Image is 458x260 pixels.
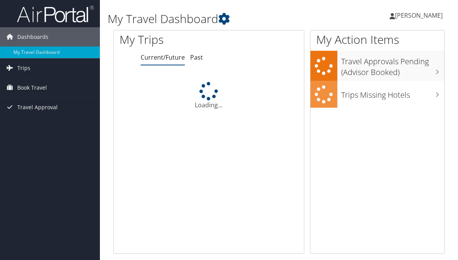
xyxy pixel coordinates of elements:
[190,53,203,62] a: Past
[17,5,94,23] img: airportal-logo.png
[341,86,444,100] h3: Trips Missing Hotels
[17,27,48,47] span: Dashboards
[395,11,443,20] span: [PERSON_NAME]
[310,51,444,80] a: Travel Approvals Pending (Advisor Booked)
[114,82,304,110] div: Loading...
[17,78,47,97] span: Book Travel
[119,32,219,48] h1: My Trips
[17,98,58,117] span: Travel Approval
[390,4,450,27] a: [PERSON_NAME]
[17,58,30,78] span: Trips
[108,11,336,27] h1: My Travel Dashboard
[310,32,444,48] h1: My Action Items
[310,81,444,108] a: Trips Missing Hotels
[341,52,444,78] h3: Travel Approvals Pending (Advisor Booked)
[141,53,185,62] a: Current/Future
